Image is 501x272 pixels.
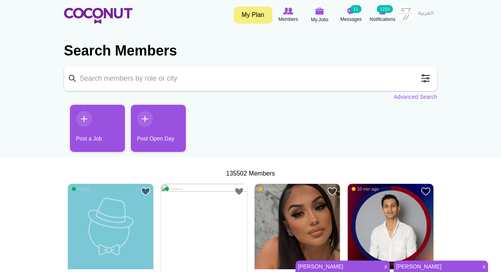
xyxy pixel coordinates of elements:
small: 1210 [377,5,393,13]
a: Advanced Search [394,93,437,101]
img: My Jobs [316,7,324,15]
span: Online [72,186,90,192]
span: x [382,261,390,272]
h2: Search Members [64,41,437,60]
small: 11 [350,5,361,13]
a: My Plan [234,7,272,24]
span: Online [165,186,183,192]
li: 1 / 2 [64,105,119,158]
a: Notifications Notifications 1210 [367,6,398,24]
input: Search members by role or city [64,66,437,91]
a: [PERSON_NAME] [295,261,380,272]
a: My Jobs My Jobs [304,6,336,24]
a: [PERSON_NAME] [394,261,478,272]
img: Browse Members [283,7,293,15]
a: Add to Favourites [327,187,337,196]
a: Add to Favourites [421,187,431,196]
li: 2 / 2 [125,105,180,158]
span: Messages [340,15,362,23]
a: العربية [414,6,437,22]
img: Messages [347,7,355,15]
div: 135502 Members [64,169,437,178]
img: Home [64,8,132,24]
span: My Jobs [311,16,328,24]
span: Notifications [370,15,395,23]
a: Add to Favourites [234,187,244,196]
a: Add to Favourites [141,187,150,196]
span: 7 min ago [259,186,283,192]
a: Post a Job [70,105,125,152]
a: Messages Messages 11 [336,6,367,24]
a: Browse Members Members [273,6,304,24]
span: x [480,261,488,272]
span: Members [278,15,298,23]
a: Post Open Day [131,105,186,152]
span: 10 min ago [352,186,378,192]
